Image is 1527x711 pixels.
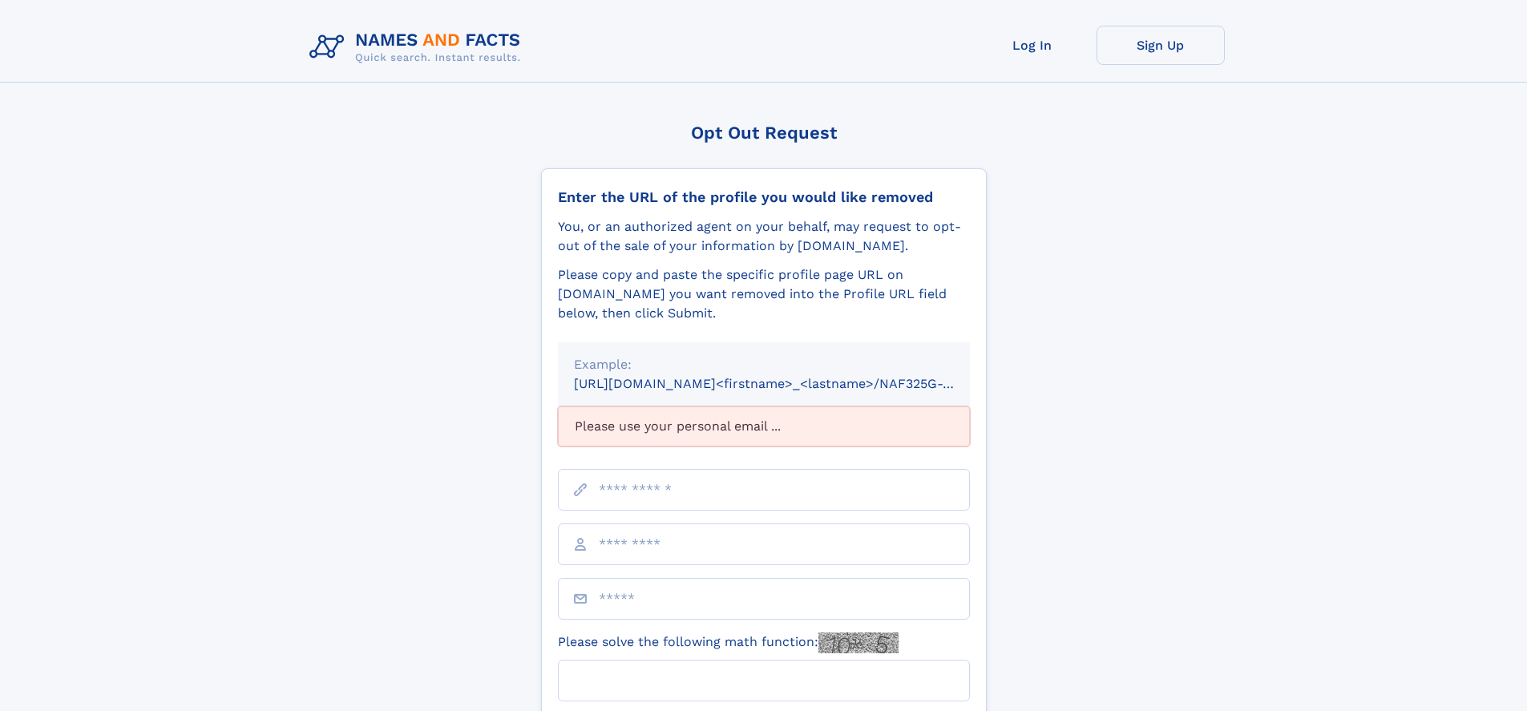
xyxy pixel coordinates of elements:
a: Log In [968,26,1097,65]
a: Sign Up [1097,26,1225,65]
div: Enter the URL of the profile you would like removed [558,188,970,206]
label: Please solve the following math function: [558,632,899,653]
img: Logo Names and Facts [303,26,534,69]
div: Please copy and paste the specific profile page URL on [DOMAIN_NAME] you want removed into the Pr... [558,265,970,323]
div: Please use your personal email ... [558,406,970,446]
div: Example: [574,355,954,374]
div: You, or an authorized agent on your behalf, may request to opt-out of the sale of your informatio... [558,217,970,256]
small: [URL][DOMAIN_NAME]<firstname>_<lastname>/NAF325G-xxxxxxxx [574,376,1000,391]
div: Opt Out Request [541,123,987,143]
